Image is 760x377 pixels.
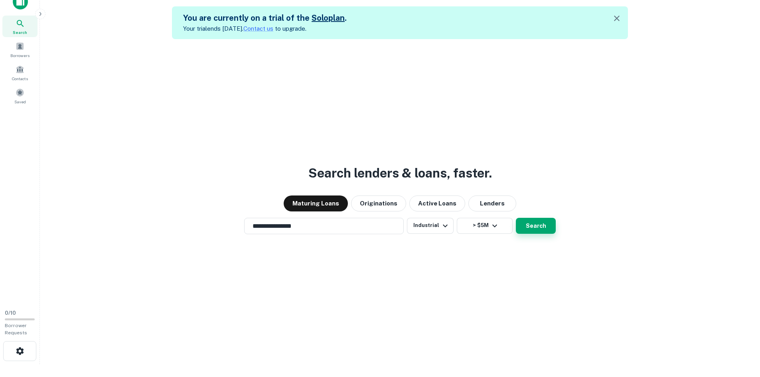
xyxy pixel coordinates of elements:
[312,13,345,23] a: Soloplan
[409,195,465,211] button: Active Loans
[243,25,273,32] a: Contact us
[2,62,38,83] a: Contacts
[516,218,556,234] button: Search
[13,29,27,36] span: Search
[183,24,347,34] p: Your trial ends [DATE]. to upgrade.
[5,323,27,336] span: Borrower Requests
[351,195,406,211] button: Originations
[468,195,516,211] button: Lenders
[12,75,28,82] span: Contacts
[10,52,30,59] span: Borrowers
[14,99,26,105] span: Saved
[407,218,454,234] button: Industrial
[457,218,513,234] button: > $5M
[183,12,347,24] h5: You are currently on a trial of the .
[284,195,348,211] button: Maturing Loans
[2,39,38,60] a: Borrowers
[720,313,760,351] iframe: Chat Widget
[5,310,16,316] span: 0 / 10
[308,164,492,183] h3: Search lenders & loans, faster.
[2,16,38,37] a: Search
[2,85,38,107] a: Saved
